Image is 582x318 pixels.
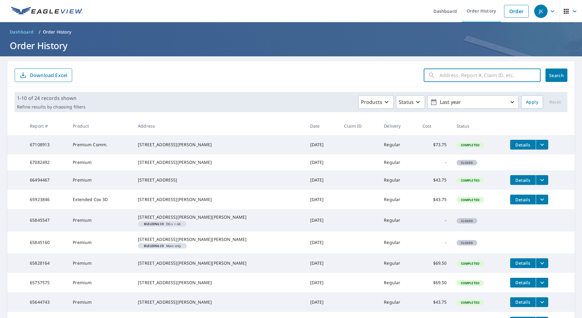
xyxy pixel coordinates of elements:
[534,5,548,18] div: JK
[138,142,300,148] div: [STREET_ADDRESS][PERSON_NAME]
[457,300,483,305] span: Completed
[25,170,68,190] td: 66494467
[510,278,536,288] button: detailsBtn-65757575
[457,161,477,165] span: Closed
[25,154,68,170] td: 67082492
[399,98,414,106] p: Status
[514,280,532,285] span: Details
[457,178,483,182] span: Completed
[25,209,68,231] td: 65845547
[379,253,418,273] td: Regular
[514,260,532,266] span: Details
[138,299,300,305] div: [STREET_ADDRESS][PERSON_NAME]
[138,236,300,242] div: [STREET_ADDRESS][PERSON_NAME][PERSON_NAME]
[418,292,452,312] td: $43.75
[427,95,519,109] button: Last year
[68,117,133,135] th: Product
[440,67,541,84] input: Address, Report #, Claim ID, etc.
[138,280,300,286] div: [STREET_ADDRESS][PERSON_NAME]
[545,69,567,82] button: Search
[514,142,532,148] span: Details
[339,117,379,135] th: Claim ID
[510,195,536,204] button: detailsBtn-65923846
[305,117,339,135] th: Date
[305,190,339,209] td: [DATE]
[25,117,68,135] th: Report #
[536,278,548,288] button: filesDropdownBtn-65757575
[510,175,536,185] button: detailsBtn-66494467
[305,154,339,170] td: [DATE]
[457,261,483,266] span: Completed
[536,175,548,185] button: filesDropdownBtn-66494467
[514,299,532,305] span: Details
[510,258,536,268] button: detailsBtn-65828164
[379,231,418,253] td: Regular
[358,95,394,109] button: Products
[305,209,339,231] td: [DATE]
[457,219,477,223] span: Closed
[68,231,133,253] td: Premium
[418,231,452,253] td: -
[305,253,339,273] td: [DATE]
[68,273,133,292] td: Premium
[418,154,452,170] td: -
[39,28,40,36] li: /
[7,39,575,52] h1: Order History
[418,273,452,292] td: $69.50
[418,209,452,231] td: -
[7,27,36,37] a: Dashboard
[418,170,452,190] td: $43.75
[10,29,34,35] span: Dashboard
[17,104,86,110] p: Refine results by choosing filters
[305,273,339,292] td: [DATE]
[510,297,536,307] button: detailsBtn-65644743
[68,209,133,231] td: Premium
[144,222,164,225] em: Building ID
[140,222,184,225] span: DG s + ob
[25,273,68,292] td: 65757575
[379,154,418,170] td: Regular
[68,292,133,312] td: Premium
[138,260,300,266] div: [STREET_ADDRESS][PERSON_NAME][PERSON_NAME]
[510,140,536,150] button: detailsBtn-67108913
[138,159,300,165] div: [STREET_ADDRESS][PERSON_NAME]
[138,196,300,203] div: [STREET_ADDRESS][PERSON_NAME]
[25,231,68,253] td: 65845160
[68,135,133,154] td: Premium Comm.
[43,29,72,35] p: Order History
[521,95,543,109] button: Apply
[25,253,68,273] td: 65828164
[550,72,563,78] span: Search
[140,244,184,247] span: Main only
[457,198,483,202] span: Completed
[11,7,83,16] img: EV Logo
[68,154,133,170] td: Premium
[379,292,418,312] td: Regular
[504,5,529,18] a: Order
[138,177,300,183] div: [STREET_ADDRESS]
[418,190,452,209] td: $43.75
[418,253,452,273] td: $69.50
[379,170,418,190] td: Regular
[379,209,418,231] td: Regular
[305,292,339,312] td: [DATE]
[418,117,452,135] th: Cost
[457,241,477,245] span: Closed
[396,95,425,109] button: Status
[418,135,452,154] td: $73.75
[15,69,72,82] button: Download Excel
[536,258,548,268] button: filesDropdownBtn-65828164
[379,273,418,292] td: Regular
[536,297,548,307] button: filesDropdownBtn-65644743
[138,214,300,220] div: [STREET_ADDRESS][PERSON_NAME][PERSON_NAME]
[25,135,68,154] td: 67108913
[379,190,418,209] td: Regular
[68,170,133,190] td: Premium
[305,135,339,154] td: [DATE]
[305,170,339,190] td: [DATE]
[68,190,133,209] td: Extended Cov 3D
[68,253,133,273] td: Premium
[305,231,339,253] td: [DATE]
[457,281,483,285] span: Completed
[361,98,382,106] p: Products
